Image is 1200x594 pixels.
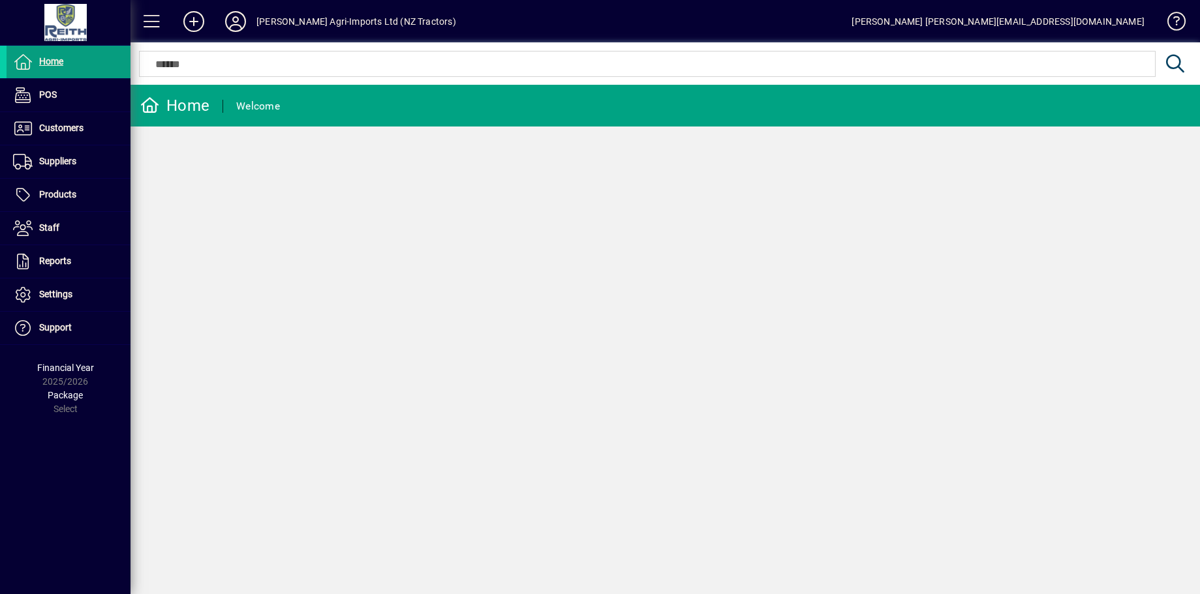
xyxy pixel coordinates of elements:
[39,322,72,333] span: Support
[7,312,131,344] a: Support
[7,79,131,111] a: POS
[39,189,76,200] span: Products
[39,289,72,299] span: Settings
[7,145,131,178] a: Suppliers
[39,123,84,133] span: Customers
[256,11,456,32] div: [PERSON_NAME] Agri-Imports Ltd (NZ Tractors)
[852,11,1145,32] div: [PERSON_NAME] [PERSON_NAME][EMAIL_ADDRESS][DOMAIN_NAME]
[236,96,280,117] div: Welcome
[39,89,57,100] span: POS
[39,256,71,266] span: Reports
[215,10,256,33] button: Profile
[140,95,209,116] div: Home
[1158,3,1184,45] a: Knowledge Base
[48,390,83,400] span: Package
[7,278,131,311] a: Settings
[7,179,131,211] a: Products
[7,112,131,145] a: Customers
[39,156,76,166] span: Suppliers
[173,10,215,33] button: Add
[7,212,131,245] a: Staff
[39,56,63,67] span: Home
[37,363,94,373] span: Financial Year
[39,222,59,233] span: Staff
[7,245,131,278] a: Reports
